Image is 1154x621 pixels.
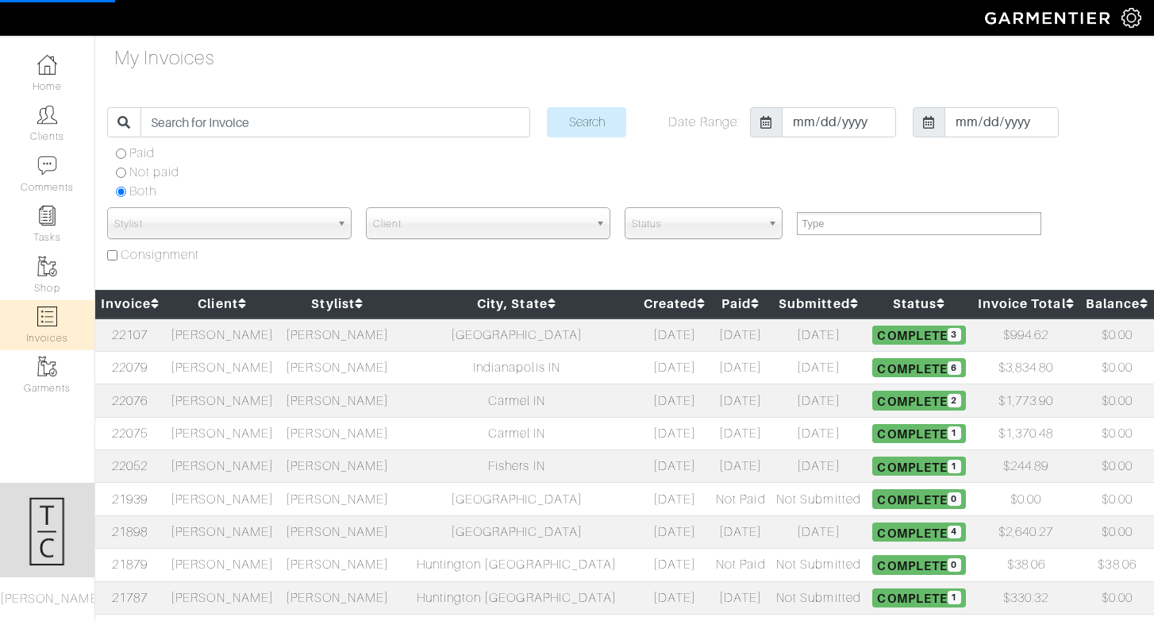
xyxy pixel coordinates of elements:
label: Paid [129,144,155,163]
span: Status [632,208,761,240]
a: City, State [477,296,556,311]
td: Carmel IN [395,417,638,449]
td: [GEOGRAPHIC_DATA] [395,483,638,515]
td: $994.62 [971,318,1080,352]
td: [GEOGRAPHIC_DATA] [395,318,638,352]
td: [DATE] [771,384,867,417]
td: [PERSON_NAME] [280,384,395,417]
span: 0 [948,558,961,572]
img: garments-icon-b7da505a4dc4fd61783c78ac3ca0ef83fa9d6f193b1c9dc38574b1d14d53ca28.png [37,256,57,276]
td: [DATE] [711,515,771,548]
td: Not Submitted [771,581,867,614]
td: [PERSON_NAME] [165,515,280,548]
a: Balance [1086,296,1148,311]
span: 4 [948,526,961,539]
a: Client [198,296,246,311]
a: 22107 [112,328,148,342]
img: reminder-icon-8004d30b9f0a5d33ae49ab947aed9ed385cf756f9e5892f1edd6e32f2345188e.png [37,206,57,226]
a: Invoice Total [978,296,1075,311]
a: 22076 [112,394,148,408]
a: 22075 [112,426,148,441]
span: Complete [872,424,965,443]
img: garments-icon-b7da505a4dc4fd61783c78ac3ca0ef83fa9d6f193b1c9dc38574b1d14d53ca28.png [37,357,57,376]
span: 6 [948,361,961,375]
td: [DATE] [711,450,771,483]
td: $0.00 [1080,581,1154,614]
td: $0.00 [1080,515,1154,548]
td: [DATE] [771,351,867,384]
td: [PERSON_NAME] [280,483,395,515]
label: Not paid [129,163,179,182]
td: [PERSON_NAME] [280,318,395,352]
td: $0.00 [1080,384,1154,417]
td: $1,370.48 [971,417,1080,449]
td: [DATE] [638,351,711,384]
td: [DATE] [638,515,711,548]
td: [DATE] [711,318,771,352]
a: 21787 [112,591,148,605]
a: 21879 [112,557,148,572]
label: Date Range: [668,113,740,132]
span: Complete [872,326,965,345]
span: Complete [872,457,965,476]
td: [PERSON_NAME] [280,549,395,581]
td: $38.06 [1080,549,1154,581]
td: [DATE] [711,417,771,449]
span: Complete [872,489,965,508]
td: $3,834.80 [971,351,1080,384]
td: Not Submitted [771,549,867,581]
img: comment-icon-a0a6a9ef722e966f86d9cbdc48e553b5cf19dbc54f86b18d962a5391bc8f6eb6.png [37,156,57,175]
span: 1 [948,426,961,440]
input: Search [547,107,626,137]
td: $0.00 [1080,483,1154,515]
td: [PERSON_NAME] [280,581,395,614]
td: [PERSON_NAME] [165,450,280,483]
img: garmentier-logo-header-white-b43fb05a5012e4ada735d5af1a66efaba907eab6374d6393d1fbf88cb4ef424d.png [977,4,1121,32]
td: [DATE] [638,318,711,352]
td: $0.00 [971,483,1080,515]
span: Complete [872,555,965,574]
a: Invoice [101,296,160,311]
td: Huntington [GEOGRAPHIC_DATA] [395,581,638,614]
span: 1 [948,591,961,604]
td: [DATE] [771,515,867,548]
span: Complete [872,588,965,607]
span: 3 [948,328,961,341]
td: [PERSON_NAME] [165,417,280,449]
img: orders-icon-0abe47150d42831381b5fb84f609e132dff9fe21cb692f30cb5eec754e2cba89.png [37,307,57,326]
label: Both [129,182,156,201]
td: $0.00 [1080,417,1154,449]
span: Client [373,208,589,240]
td: Carmel IN [395,384,638,417]
td: [PERSON_NAME] [280,351,395,384]
td: [PERSON_NAME] [165,549,280,581]
span: 1 [948,460,961,473]
td: $330.32 [971,581,1080,614]
td: [DATE] [771,417,867,449]
span: Complete [872,391,965,410]
td: [DATE] [638,450,711,483]
a: Stylist [311,296,363,311]
td: [PERSON_NAME] [165,581,280,614]
td: $244.89 [971,450,1080,483]
img: gear-icon-white-bd11855cb880d31180b6d7d6211b90ccbf57a29d726f0c71d8c61bd08dd39cc2.png [1121,8,1141,28]
span: Stylist [114,208,330,240]
td: Fishers IN [395,450,638,483]
td: $38.06 [971,549,1080,581]
td: [DATE] [638,384,711,417]
td: $2,640.27 [971,515,1080,548]
td: [DATE] [638,549,711,581]
span: Complete [872,523,965,542]
td: [DATE] [638,483,711,515]
td: Not Submitted [771,483,867,515]
td: [PERSON_NAME] [280,417,395,449]
label: Consignment [121,245,200,264]
a: 22079 [112,361,148,375]
a: Status [893,296,945,311]
a: Submitted [779,296,859,311]
td: [DATE] [711,581,771,614]
td: [DATE] [638,417,711,449]
a: Created [644,296,706,311]
td: $0.00 [1080,450,1154,483]
td: Not Paid [711,549,771,581]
